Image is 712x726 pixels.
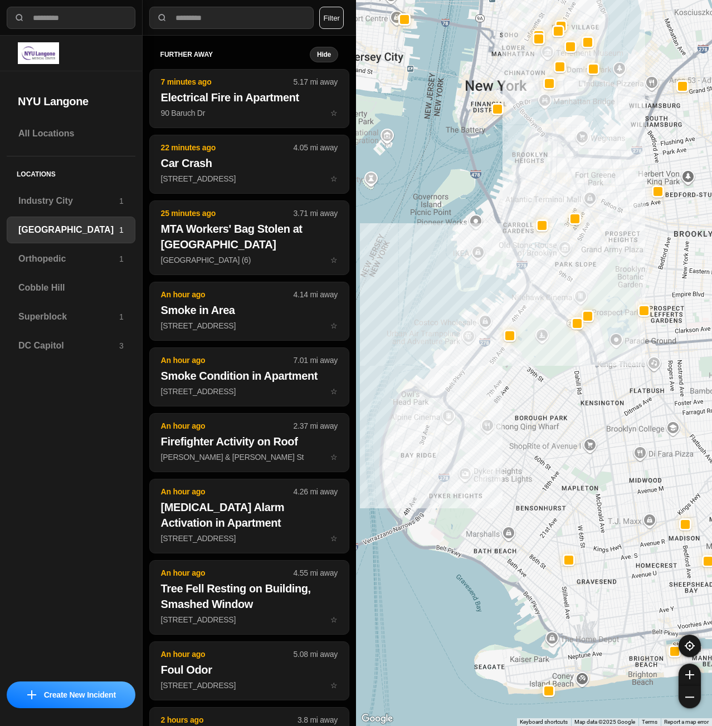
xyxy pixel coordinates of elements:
button: Keyboard shortcuts [520,718,568,726]
a: Terms (opens in new tab) [642,719,657,725]
button: iconCreate New Incident [7,681,135,708]
button: An hour ago4.14 mi awaySmoke in Area[STREET_ADDRESS]star [149,282,349,341]
button: Hide [310,47,338,62]
p: 4.26 mi away [294,486,338,497]
span: star [330,109,338,117]
p: 7 minutes ago [161,76,294,87]
a: 22 minutes ago4.05 mi awayCar Crash[STREET_ADDRESS]star [149,174,349,183]
p: [STREET_ADDRESS] [161,614,338,625]
h2: Foul Odor [161,662,338,678]
p: 5.17 mi away [294,76,338,87]
p: 1 [119,224,124,236]
a: Superblock1 [7,303,135,330]
h2: Smoke Condition in Apartment [161,368,338,384]
small: Hide [317,50,331,59]
p: 3.8 mi away [298,714,338,725]
p: [STREET_ADDRESS] [161,533,338,544]
p: 2.37 mi away [294,420,338,431]
h2: Smoke in Area [161,302,338,318]
button: zoom-in [679,664,701,686]
p: An hour ago [161,420,294,431]
h3: Industry City [18,194,119,208]
h3: Superblock [18,310,119,323]
button: zoom-out [679,686,701,708]
h2: [MEDICAL_DATA] Alarm Activation in Apartment [161,499,338,531]
span: star [330,534,338,543]
a: Cobble Hill [7,274,135,301]
img: search [157,12,168,23]
h2: Car Crash [161,155,338,171]
img: Google [359,712,396,726]
button: Filter [319,7,344,29]
img: icon [27,690,36,699]
h3: DC Capitol [18,339,119,352]
p: 2 hours ago [161,714,298,725]
h3: Orthopedic [18,252,119,266]
p: 3.71 mi away [294,208,338,219]
span: star [330,256,338,264]
h3: Cobble Hill [18,281,124,295]
img: zoom-in [685,670,694,679]
h2: Electrical Fire in Apartment [161,90,338,105]
span: star [330,615,338,624]
a: 25 minutes ago3.71 mi awayMTA Workers' Bag Stolen at [GEOGRAPHIC_DATA][GEOGRAPHIC_DATA] (6)star [149,255,349,264]
a: Open this area in Google Maps (opens a new window) [359,712,396,726]
h2: NYU Langone [18,94,124,109]
a: An hour ago2.37 mi awayFirefighter Activity on Roof[PERSON_NAME] & [PERSON_NAME] Ststar [149,452,349,462]
img: logo [18,42,59,64]
span: star [330,174,338,183]
p: 4.14 mi away [294,289,338,300]
p: An hour ago [161,649,294,660]
a: Report a map error [664,719,709,725]
button: An hour ago2.37 mi awayFirefighter Activity on Roof[PERSON_NAME] & [PERSON_NAME] Ststar [149,413,349,472]
a: Orthopedic1 [7,246,135,272]
p: [GEOGRAPHIC_DATA] (6) [161,254,338,266]
img: recenter [685,641,695,651]
button: 22 minutes ago4.05 mi awayCar Crash[STREET_ADDRESS]star [149,135,349,194]
a: An hour ago7.01 mi awaySmoke Condition in Apartment[STREET_ADDRESS]star [149,386,349,396]
button: recenter [679,635,701,657]
p: 1 [119,195,124,207]
p: 22 minutes ago [161,142,294,153]
p: An hour ago [161,289,294,300]
p: 4.05 mi away [294,142,338,153]
button: An hour ago7.01 mi awaySmoke Condition in Apartment[STREET_ADDRESS]star [149,347,349,406]
button: An hour ago5.08 mi awayFoul Odor[STREET_ADDRESS]star [149,641,349,700]
a: An hour ago4.14 mi awaySmoke in Area[STREET_ADDRESS]star [149,321,349,330]
button: An hour ago4.55 mi awayTree Fell Resting on Building, Smashed Window[STREET_ADDRESS]star [149,560,349,635]
a: DC Capitol3 [7,332,135,359]
a: Industry City1 [7,188,135,214]
img: zoom-out [685,693,694,702]
a: [GEOGRAPHIC_DATA]1 [7,217,135,243]
span: star [330,321,338,330]
h5: further away [160,50,310,59]
h3: All Locations [18,127,124,140]
h5: Locations [7,156,135,188]
button: 25 minutes ago3.71 mi awayMTA Workers' Bag Stolen at [GEOGRAPHIC_DATA][GEOGRAPHIC_DATA] (6)star [149,200,349,275]
a: An hour ago5.08 mi awayFoul Odor[STREET_ADDRESS]star [149,680,349,690]
p: An hour ago [161,355,294,366]
h2: Tree Fell Resting on Building, Smashed Window [161,581,338,612]
span: Map data ©2025 Google [574,719,635,725]
p: [STREET_ADDRESS] [161,386,338,397]
h2: Firefighter Activity on Roof [161,434,338,449]
p: Create New Incident [44,689,116,700]
img: search [14,12,25,23]
a: An hour ago4.26 mi away[MEDICAL_DATA] Alarm Activation in Apartment[STREET_ADDRESS]star [149,533,349,543]
p: [PERSON_NAME] & [PERSON_NAME] St [161,452,338,463]
button: 7 minutes ago5.17 mi awayElectrical Fire in Apartment90 Baruch Drstar [149,69,349,128]
p: [STREET_ADDRESS] [161,173,338,184]
a: An hour ago4.55 mi awayTree Fell Resting on Building, Smashed Window[STREET_ADDRESS]star [149,615,349,624]
p: 90 Baruch Dr [161,107,338,119]
a: 7 minutes ago5.17 mi awayElectrical Fire in Apartment90 Baruch Drstar [149,108,349,117]
p: [STREET_ADDRESS] [161,680,338,691]
p: An hour ago [161,567,294,578]
p: 3 [119,340,124,351]
span: star [330,453,338,462]
p: 1 [119,253,124,264]
h2: MTA Workers' Bag Stolen at [GEOGRAPHIC_DATA] [161,221,338,252]
p: 25 minutes ago [161,208,294,219]
p: 1 [119,311,124,322]
a: All Locations [7,120,135,147]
